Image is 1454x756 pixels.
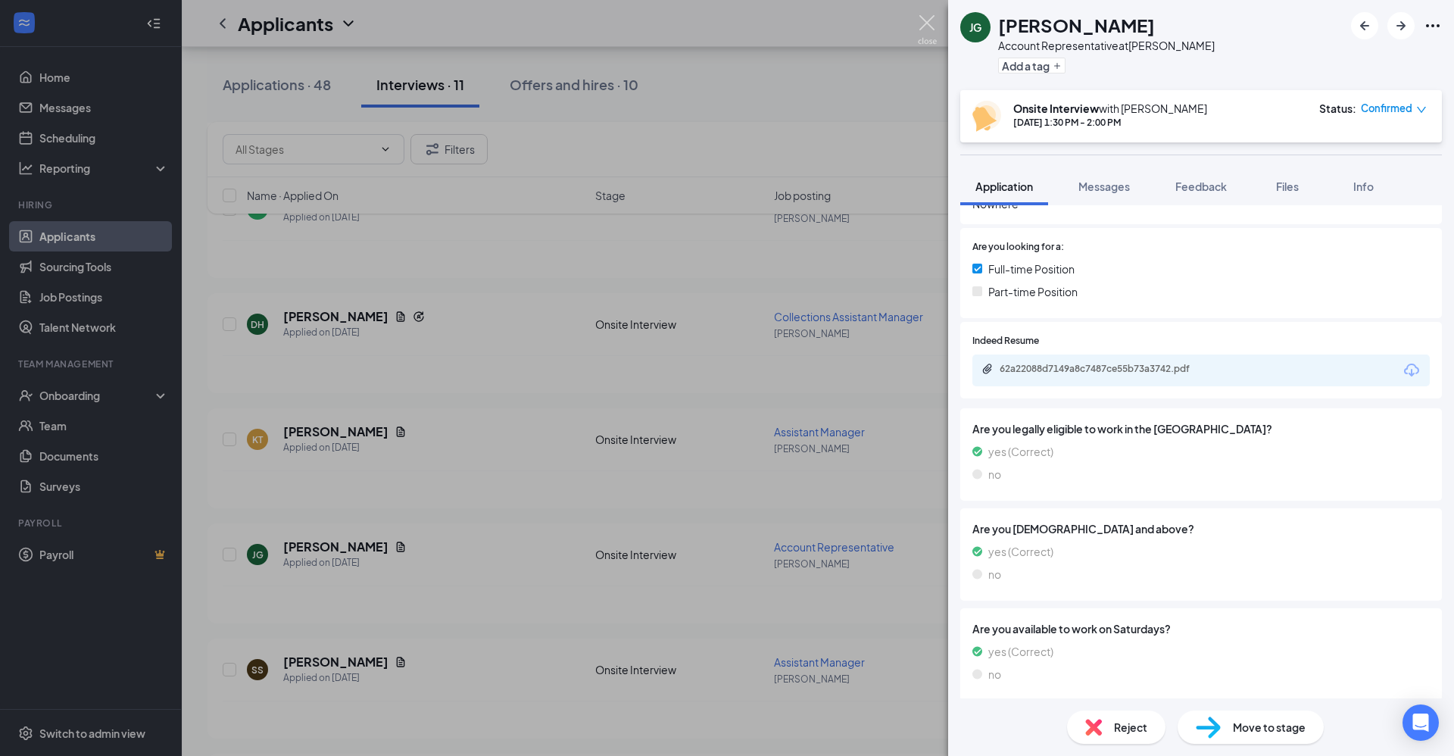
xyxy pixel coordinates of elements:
span: no [988,566,1001,583]
span: yes (Correct) [988,443,1053,460]
svg: Plus [1053,61,1062,70]
svg: Ellipses [1424,17,1442,35]
span: no [988,466,1001,483]
span: down [1416,105,1427,115]
span: Are you legally eligible to work in the [GEOGRAPHIC_DATA]? [972,420,1430,437]
h1: [PERSON_NAME] [998,12,1155,38]
span: Confirmed [1361,101,1412,116]
b: Onsite Interview [1013,102,1099,115]
div: [DATE] 1:30 PM - 2:00 PM [1013,116,1207,129]
a: Paperclip62a22088d7149a8c7487ce55b73a3742.pdf [981,363,1227,377]
div: Status : [1319,101,1356,116]
div: Account Representative at [PERSON_NAME] [998,38,1215,53]
button: PlusAdd a tag [998,58,1066,73]
span: Files [1276,180,1299,193]
span: Application [975,180,1033,193]
span: Full-time Position [988,261,1075,277]
span: no [988,666,1001,683]
svg: Download [1403,361,1421,380]
div: JG [969,20,981,35]
div: with [PERSON_NAME] [1013,101,1207,116]
div: 62a22088d7149a8c7487ce55b73a3742.pdf [1000,363,1212,375]
button: ArrowLeftNew [1351,12,1378,39]
span: Are you [DEMOGRAPHIC_DATA] and above? [972,520,1430,537]
span: yes (Correct) [988,543,1053,560]
svg: ArrowLeftNew [1356,17,1374,35]
span: Move to stage [1233,719,1306,736]
span: Reject [1114,719,1147,736]
span: yes (Correct) [988,643,1053,660]
span: Are you looking for a: [972,240,1064,255]
span: Messages [1078,180,1130,193]
span: Part-time Position [988,283,1078,300]
span: Indeed Resume [972,334,1039,348]
button: ArrowRight [1387,12,1415,39]
div: Open Intercom Messenger [1403,704,1439,741]
span: Info [1353,180,1374,193]
span: Feedback [1175,180,1227,193]
svg: Paperclip [981,363,994,375]
span: Are you available to work on Saturdays? [972,620,1430,637]
svg: ArrowRight [1392,17,1410,35]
